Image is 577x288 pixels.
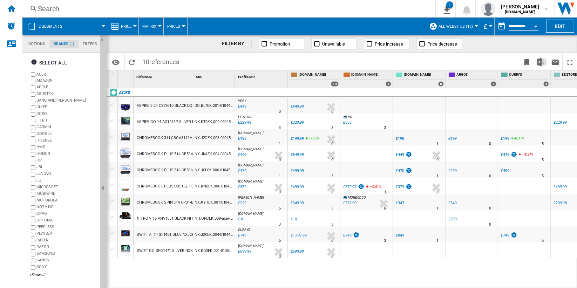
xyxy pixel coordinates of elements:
[395,184,412,191] div: £379
[270,41,290,47] span: Promotion
[404,72,444,78] span: [DOMAIN_NAME]
[26,18,103,35] div: 2 segments
[331,221,333,228] div: Delivery Time : 3 days
[331,81,339,87] div: 10 offers sold by EE.CO.UK
[436,140,439,148] div: Delivery Time : 1 day
[309,136,317,140] span: 17.65
[193,162,235,178] div: NX.JCLEK.006-010456404
[31,212,35,217] input: brand.name
[38,4,417,14] div: Search
[291,120,304,125] div: £329.99
[31,192,35,197] input: brand.name
[342,200,357,207] div: £371.90
[290,151,304,158] div: £549.99
[501,136,509,141] div: £199
[290,119,304,126] div: £329.99
[31,85,35,90] input: brand.name
[109,56,123,68] button: Options
[311,38,357,49] button: Unavailable
[36,238,97,244] div: RAZER
[439,24,473,29] span: All Websites (13)
[39,18,69,35] button: 2 segments
[395,151,412,158] div: £449
[291,201,304,205] div: £349.99
[396,233,404,238] div: £849
[36,191,97,198] div: MOBIWIRE
[456,72,496,78] span: ARGOS
[481,2,495,16] img: profile.jpg
[31,152,35,157] input: brand.name
[167,18,184,35] div: Prices
[331,205,333,212] div: Delivery Time : 3 days
[137,146,232,162] div: CHROMEBOOK PLUS 514 CB5145H GREY NXJKAEK004
[395,167,412,174] div: £470
[342,232,360,239] div: £749
[291,169,304,173] div: £499.99
[137,178,225,194] div: CHROMEBOOK PLUS CB5152H GREY NXKNUEK006
[193,97,235,113] div: DQ.BL7EK.001-010441297
[238,131,264,135] span: [DOMAIN_NAME]
[386,81,391,87] div: 4 offers sold by AMAZON.CO.UK
[510,232,517,238] img: promotionV3.png
[542,157,544,164] div: Delivery Time : 5 days
[353,232,360,238] img: promotionV3.png
[238,147,264,151] span: [DOMAIN_NAME]
[554,185,567,189] div: £499.99
[500,135,509,142] div: £199
[36,258,97,264] div: SANUS
[31,259,35,263] input: brand.name
[384,205,386,212] div: Delivery Time : 6 days
[446,1,453,8] div: 1
[489,205,491,212] div: Delivery Time : 0 day
[31,56,67,69] div: Select all
[436,157,439,164] div: Delivery Time : 0 day
[552,184,567,191] div: £499.99
[439,18,476,35] button: All Websites (13)
[489,221,491,228] div: Delivery Time : 0 day
[500,167,509,174] div: £499
[195,70,235,81] div: Sort None
[364,38,409,49] button: Price increase
[36,184,97,191] div: MICROSOFT
[31,199,35,203] input: brand.name
[237,151,246,158] div: Last updated : Thursday, 18 September 2025 07:28
[137,114,215,130] div: ASPIRE GO 14 AG1431P SILVER NXKT9EK004
[447,216,457,223] div: £799
[237,248,251,255] div: Last updated : Thursday, 18 September 2025 12:20
[36,144,97,151] div: HMD
[290,200,304,207] div: £349.99
[36,98,97,104] div: BANG AND [PERSON_NAME]
[36,72,97,77] label: ACER
[542,140,544,148] div: Delivery Time : 5 days
[554,120,567,125] div: £229.99
[529,19,542,32] button: Open calendar
[331,108,333,115] div: Delivery Time : 0 day
[500,151,517,158] div: £449
[39,24,62,29] span: 2 segments
[7,22,15,30] img: alerts-logo.svg
[31,139,35,143] input: brand.name
[137,227,205,243] div: SWIFT AI 14 SF1451 BLUE NXJ2KEK004
[193,178,235,194] div: NX.KNUEK.006-010427664
[36,231,97,238] div: PLAYSEAT
[36,164,97,171] div: JBL
[142,18,160,35] button: Matrix
[395,200,404,207] div: £347
[31,232,35,236] input: brand.name
[395,135,404,142] div: £198
[193,145,235,162] div: NX.JKAEK.004-010456402
[505,10,535,14] b: [DOMAIN_NAME]
[552,119,567,126] div: £229.99
[238,244,264,248] span: [DOMAIN_NAME]
[291,152,304,157] div: £549.99
[279,108,281,115] div: Delivery Time : 0 day
[438,81,444,87] div: 6 offers sold by AO.COM
[543,81,549,87] div: 4 offers sold by CURRYS
[142,24,156,29] span: Matrix
[484,23,487,30] span: £
[500,232,517,239] div: £749
[396,169,404,173] div: £470
[237,200,246,207] div: Last updated : Thursday, 18 September 2025 12:00
[31,252,35,256] input: brand.name
[331,157,333,164] div: Delivery Time : 0 day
